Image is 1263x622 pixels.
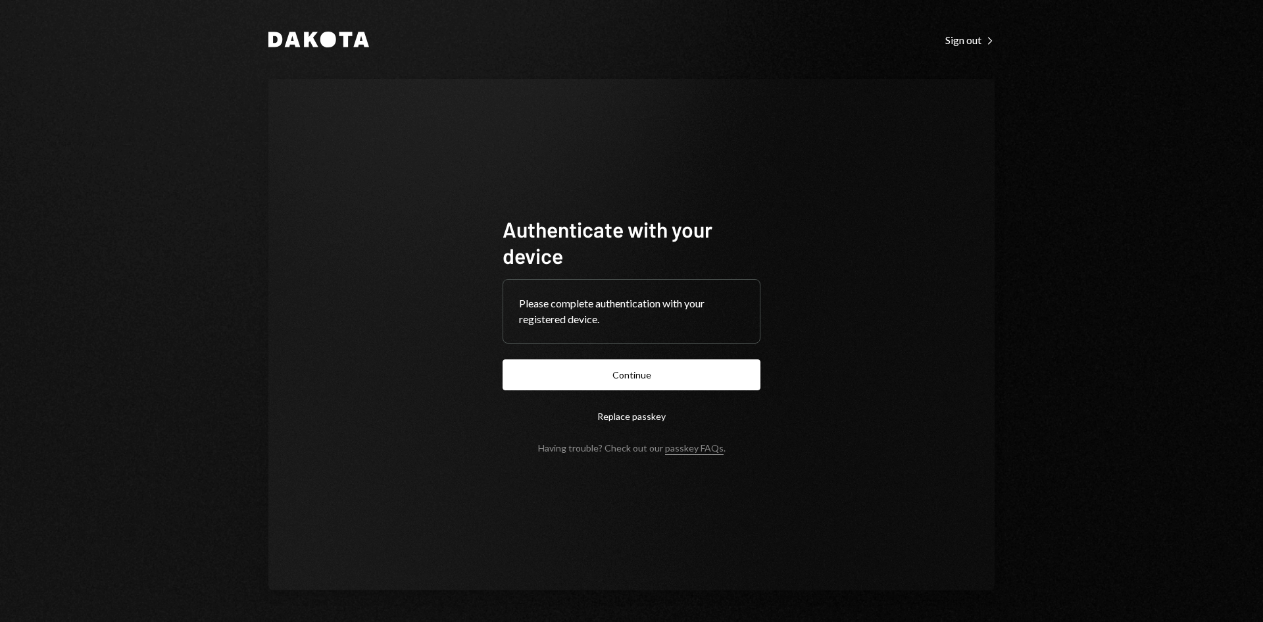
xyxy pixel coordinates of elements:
[503,216,760,269] h1: Authenticate with your device
[945,34,995,47] div: Sign out
[538,442,726,454] div: Having trouble? Check out our .
[503,401,760,432] button: Replace passkey
[519,296,744,327] div: Please complete authentication with your registered device.
[665,442,724,455] a: passkey FAQs
[503,359,760,390] button: Continue
[945,32,995,47] a: Sign out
